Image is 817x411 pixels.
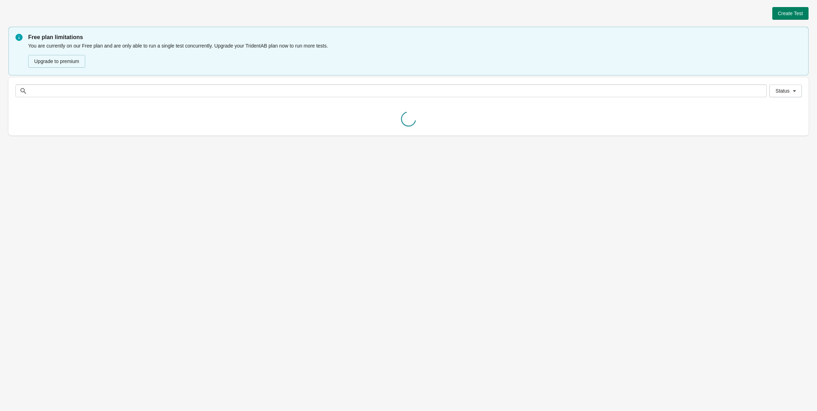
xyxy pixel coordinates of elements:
[28,55,85,68] button: Upgrade to premium
[28,33,802,42] p: Free plan limitations
[778,11,803,16] span: Create Test
[28,42,802,68] div: You are currently on our Free plan and are only able to run a single test concurrently. Upgrade y...
[775,88,790,94] span: Status
[769,85,802,97] button: Status
[772,7,809,20] button: Create Test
